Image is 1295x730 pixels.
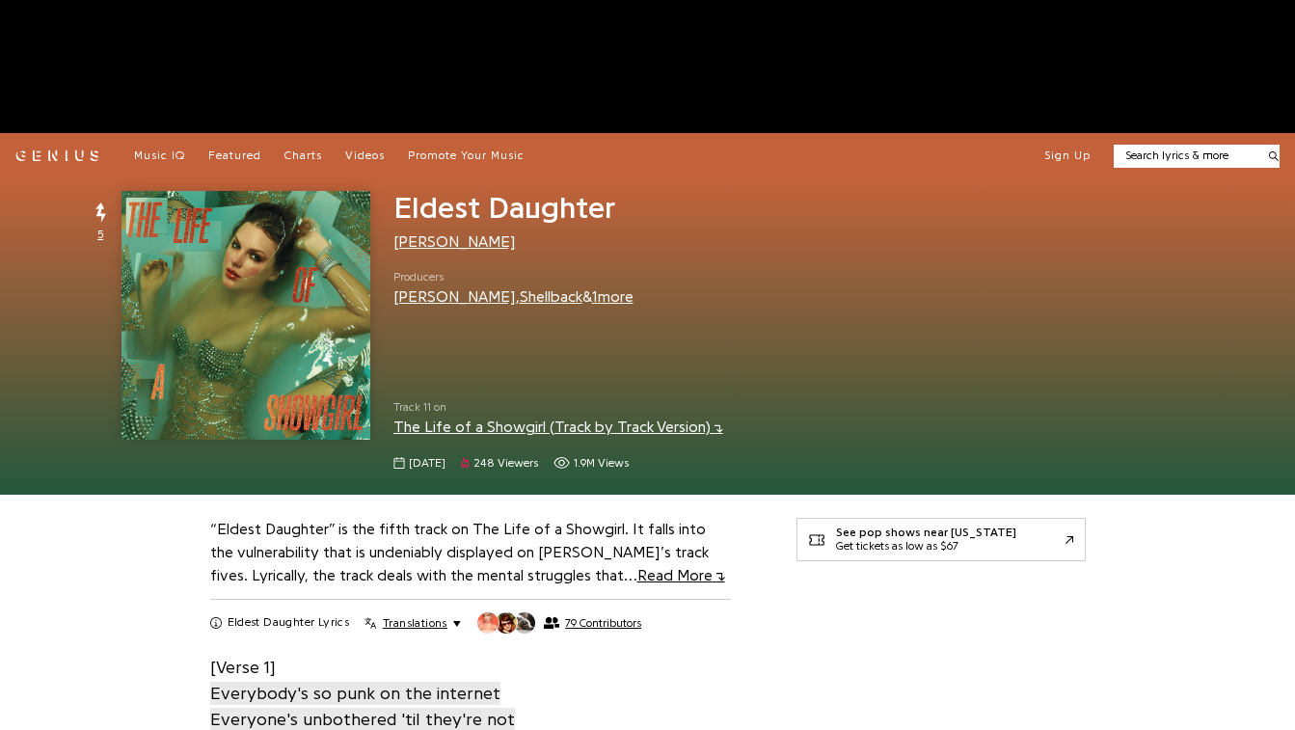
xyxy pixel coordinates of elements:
[836,540,1016,554] div: Get tickets as low as $67
[476,611,641,635] button: 79 Contributors
[393,399,766,416] span: Track 11 on
[393,286,634,309] div: , &
[520,289,582,305] a: Shellback
[637,568,725,583] span: Read More
[208,149,261,164] a: Featured
[473,455,538,472] span: 248 viewers
[208,149,261,161] span: Featured
[345,149,385,161] span: Videos
[284,149,322,164] a: Charts
[345,149,385,164] a: Videos
[409,455,445,472] span: [DATE]
[592,288,634,307] button: 1more
[134,149,185,164] a: Music IQ
[383,615,447,631] span: Translations
[393,269,634,285] span: Producers
[553,455,629,472] span: 1,932,619 views
[97,227,103,243] span: 5
[565,616,641,630] span: 79 Contributors
[393,234,516,250] a: [PERSON_NAME]
[408,149,525,164] a: Promote Your Music
[1114,148,1257,164] input: Search lyrics & more
[364,615,460,631] button: Translations
[134,149,185,161] span: Music IQ
[393,193,615,224] span: Eldest Daughter
[284,149,322,161] span: Charts
[393,419,723,435] a: The Life of a Showgirl (Track by Track Version)
[574,455,629,472] span: 1.9M views
[461,455,538,472] span: 248 viewers
[1044,149,1091,164] button: Sign Up
[836,527,1016,540] div: See pop shows near [US_STATE]
[210,522,725,583] a: “Eldest Daughter” is the fifth track on The Life of a Showgirl. It falls into the vulnerability t...
[408,149,525,161] span: Promote Your Music
[393,289,516,305] a: [PERSON_NAME]
[121,191,370,440] img: Cover art for Eldest Daughter by Taylor Swift
[796,518,1086,561] a: See pop shows near [US_STATE]Get tickets as low as $67
[228,615,350,631] h2: Eldest Daughter Lyrics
